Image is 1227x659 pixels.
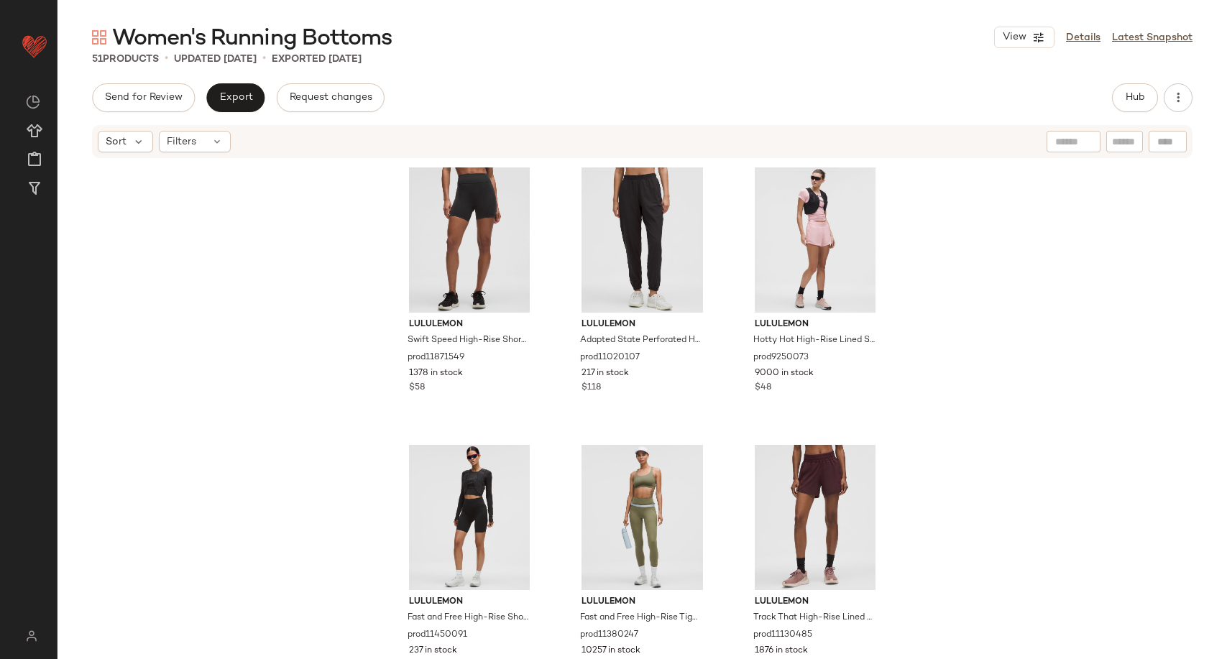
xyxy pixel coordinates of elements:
[219,92,252,103] span: Export
[92,54,103,65] span: 51
[174,52,257,67] p: updated [DATE]
[272,52,362,67] p: Exported [DATE]
[165,50,168,68] span: •
[262,50,266,68] span: •
[755,382,771,395] span: $48
[580,351,640,364] span: prod11020107
[1125,92,1145,103] span: Hub
[743,167,888,313] img: LW7DCNS_035486_1
[92,83,195,112] button: Send for Review
[570,445,714,590] img: LW5FARS_062214_1
[409,596,530,609] span: lululemon
[755,318,876,331] span: lululemon
[753,629,812,642] span: prod11130485
[580,629,638,642] span: prod11380247
[753,351,809,364] span: prod9250073
[206,83,265,112] button: Export
[26,95,40,109] img: svg%3e
[104,92,183,103] span: Send for Review
[408,612,529,625] span: Fast and Free High-Rise Short 8" 5 Pocket
[112,24,392,53] span: Women's Running Bottoms
[409,382,425,395] span: $58
[1002,32,1026,43] span: View
[289,92,372,103] span: Request changes
[1112,30,1192,45] a: Latest Snapshot
[582,382,601,395] span: $118
[17,630,45,642] img: svg%3e
[755,596,876,609] span: lululemon
[580,334,702,347] span: Adapted State Perforated High-Rise Jogger
[994,27,1054,48] button: View
[408,334,529,347] span: Swift Speed High-Rise Short 6"
[582,645,640,658] span: 10257 in stock
[397,167,542,313] img: LW7DKBS_0001_1
[92,30,106,45] img: svg%3e
[755,645,808,658] span: 1876 in stock
[408,629,467,642] span: prod11450091
[755,367,814,380] span: 9000 in stock
[580,612,702,625] span: Fast and Free High-Rise Tight 25" 5 Pocket
[582,596,703,609] span: lululemon
[167,134,196,149] span: Filters
[397,445,542,590] img: LW7CNIS_0001_1
[1112,83,1158,112] button: Hub
[743,445,888,590] img: LW7CMXS_068585_1
[753,612,875,625] span: Track That High-Rise Lined Short 5"
[570,167,714,313] img: LW5HADS_0001_1
[582,318,703,331] span: lululemon
[20,32,49,60] img: heart_red.DM2ytmEG.svg
[753,334,875,347] span: Hotty Hot High-Rise Lined Short 4"
[409,645,457,658] span: 237 in stock
[408,351,464,364] span: prod11871549
[106,134,127,149] span: Sort
[277,83,385,112] button: Request changes
[409,318,530,331] span: lululemon
[1066,30,1100,45] a: Details
[582,367,629,380] span: 217 in stock
[92,52,159,67] div: Products
[409,367,463,380] span: 1378 in stock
